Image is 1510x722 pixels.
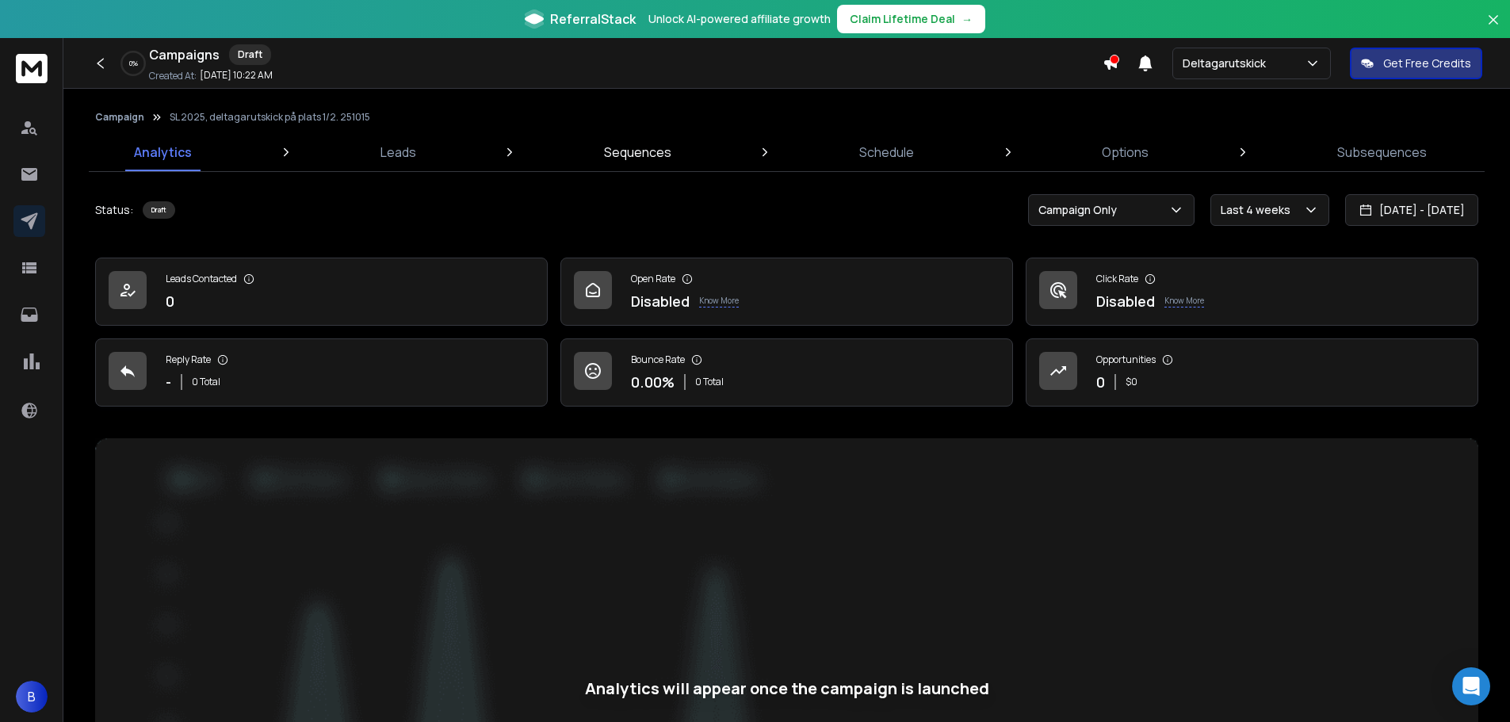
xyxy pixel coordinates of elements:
[631,371,675,393] p: 0.00 %
[134,143,192,162] p: Analytics
[859,143,914,162] p: Schedule
[380,143,416,162] p: Leads
[1383,55,1471,71] p: Get Free Credits
[1126,376,1137,388] p: $ 0
[1026,338,1478,407] a: Opportunities0$0
[837,5,985,33] button: Claim Lifetime Deal→
[1483,10,1504,48] button: Close banner
[695,376,724,388] p: 0 Total
[560,338,1013,407] a: Bounce Rate0.00%0 Total
[550,10,636,29] span: ReferralStack
[1102,143,1149,162] p: Options
[149,45,220,64] h1: Campaigns
[95,202,133,218] p: Status:
[166,290,174,312] p: 0
[594,133,681,171] a: Sequences
[229,44,271,65] div: Draft
[200,69,273,82] p: [DATE] 10:22 AM
[166,353,211,366] p: Reply Rate
[166,371,171,393] p: -
[1328,133,1436,171] a: Subsequences
[631,290,690,312] p: Disabled
[371,133,426,171] a: Leads
[1092,133,1158,171] a: Options
[192,376,220,388] p: 0 Total
[95,111,144,124] button: Campaign
[699,295,739,308] p: Know More
[648,11,831,27] p: Unlock AI-powered affiliate growth
[95,338,548,407] a: Reply Rate-0 Total
[129,59,138,68] p: 0 %
[170,111,370,124] p: SL 2025, deltagarutskick på plats 1/2. 251015
[143,201,175,219] div: Draft
[631,353,685,366] p: Bounce Rate
[1221,202,1297,218] p: Last 4 weeks
[166,273,237,285] p: Leads Contacted
[1038,202,1123,218] p: Campaign Only
[850,133,923,171] a: Schedule
[1164,295,1204,308] p: Know More
[1183,55,1272,71] p: Deltagarutskick
[1337,143,1427,162] p: Subsequences
[560,258,1013,326] a: Open RateDisabledKnow More
[1096,273,1138,285] p: Click Rate
[631,273,675,285] p: Open Rate
[16,681,48,712] button: B
[1350,48,1482,79] button: Get Free Credits
[1452,667,1490,705] div: Open Intercom Messenger
[95,258,548,326] a: Leads Contacted0
[961,11,973,27] span: →
[124,133,201,171] a: Analytics
[1345,194,1478,226] button: [DATE] - [DATE]
[585,678,989,700] div: Analytics will appear once the campaign is launched
[1096,353,1156,366] p: Opportunities
[1026,258,1478,326] a: Click RateDisabledKnow More
[604,143,671,162] p: Sequences
[1096,371,1105,393] p: 0
[1096,290,1155,312] p: Disabled
[149,70,197,82] p: Created At:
